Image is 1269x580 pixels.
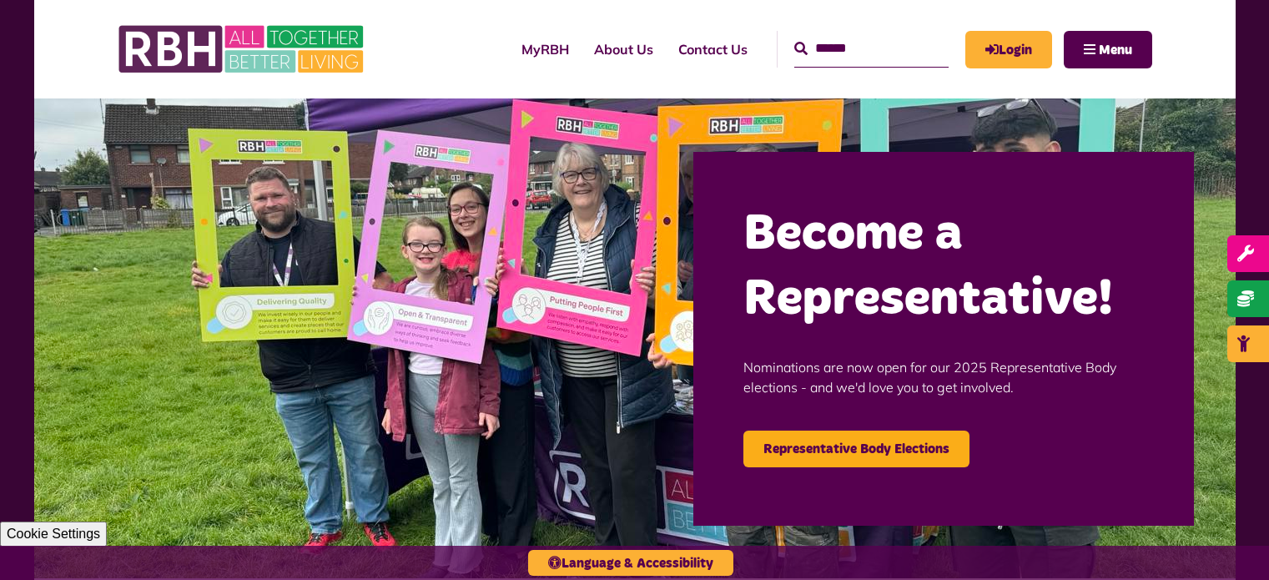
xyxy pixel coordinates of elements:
[1099,43,1132,57] span: Menu
[582,27,666,72] a: About Us
[34,98,1236,578] img: Image (22)
[528,550,733,576] button: Language & Accessibility
[743,202,1144,332] h2: Become a Representative!
[666,27,760,72] a: Contact Us
[1064,31,1152,68] button: Navigation
[965,31,1052,68] a: MyRBH
[509,27,582,72] a: MyRBH
[118,17,368,82] img: RBH
[743,332,1144,422] p: Nominations are now open for our 2025 Representative Body elections - and we'd love you to get in...
[743,431,969,467] a: Representative Body Elections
